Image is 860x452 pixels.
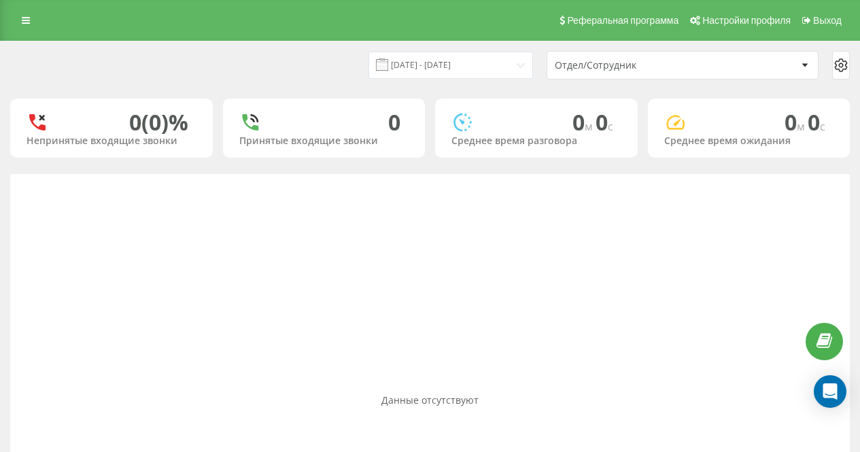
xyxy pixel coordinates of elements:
[797,119,808,134] span: м
[572,107,596,137] span: 0
[808,107,825,137] span: 0
[239,135,409,147] div: Принятые входящие звонки
[813,15,842,26] span: Выход
[608,119,613,134] span: c
[814,375,846,408] div: Open Intercom Messenger
[820,119,825,134] span: c
[702,15,791,26] span: Настройки профиля
[585,119,596,134] span: м
[388,109,400,135] div: 0
[27,135,196,147] div: Непринятые входящие звонки
[129,109,188,135] div: 0 (0)%
[664,135,834,147] div: Среднее время ожидания
[596,107,613,137] span: 0
[451,135,621,147] div: Среднее время разговора
[567,15,678,26] span: Реферальная программа
[555,60,717,71] div: Отдел/Сотрудник
[785,107,808,137] span: 0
